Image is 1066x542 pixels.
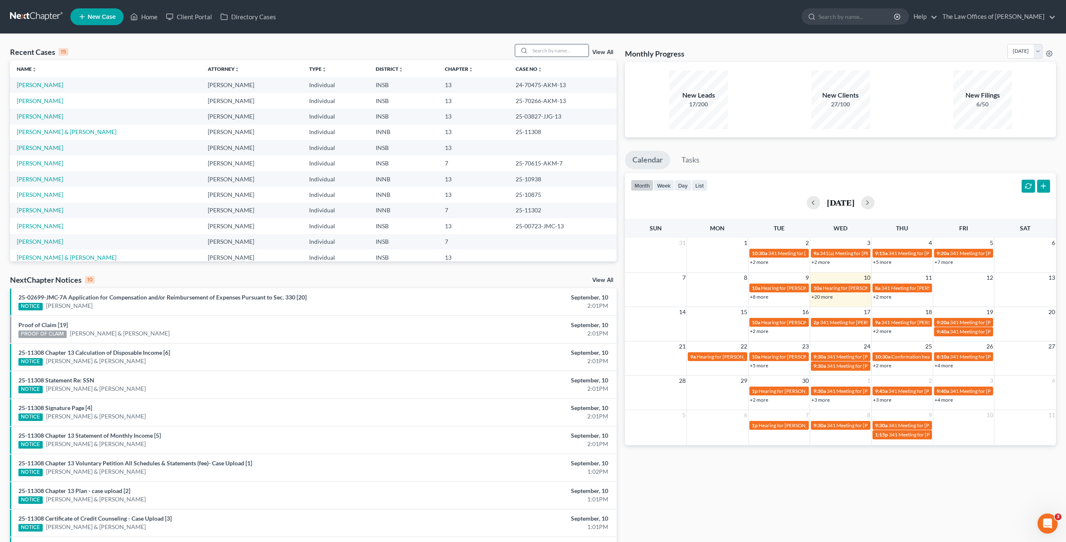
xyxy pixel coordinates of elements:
[18,524,43,532] div: NOTICE
[438,93,509,108] td: 13
[875,285,880,291] span: 8a
[909,9,937,24] a: Help
[674,151,707,169] a: Tasks
[17,97,63,104] a: [PERSON_NAME]
[1051,376,1056,386] span: 4
[678,376,687,386] span: 28
[509,124,617,140] td: 25-11308
[750,397,768,403] a: +2 more
[369,218,439,234] td: INSB
[811,397,830,403] a: +3 more
[761,285,826,291] span: Hearing for [PERSON_NAME]
[934,362,953,369] a: +4 more
[438,187,509,202] td: 13
[937,388,949,394] span: 9:40a
[592,49,613,55] a: View All
[46,357,146,365] a: [PERSON_NAME] & [PERSON_NAME]
[631,180,653,191] button: month
[986,410,994,420] span: 10
[934,259,953,265] a: +7 more
[953,90,1012,100] div: New Filings
[743,410,748,420] span: 6
[302,140,369,155] td: Individual
[875,319,880,325] span: 9a
[369,187,439,202] td: INNB
[369,93,439,108] td: INSB
[750,259,768,265] a: +2 more
[417,523,608,531] div: 1:01PM
[201,234,302,250] td: [PERSON_NAME]
[950,354,1025,360] span: 341 Meeting for [PERSON_NAME]
[653,180,674,191] button: week
[752,319,760,325] span: 10a
[369,108,439,124] td: INSB
[873,259,891,265] a: +5 more
[768,250,844,256] span: 341 Meeting for [PERSON_NAME]
[438,203,509,218] td: 7
[650,225,662,232] span: Sun
[530,44,588,57] input: Search by name...
[46,523,146,531] a: [PERSON_NAME] & [PERSON_NAME]
[302,108,369,124] td: Individual
[761,354,826,360] span: Hearing for [PERSON_NAME]
[989,376,994,386] span: 3
[201,218,302,234] td: [PERSON_NAME]
[18,432,161,439] a: 25-11308 Chapter 13 Statement of Monthly Income [5]
[516,66,542,72] a: Case Nounfold_more
[88,14,116,20] span: New Case
[18,441,43,449] div: NOTICE
[18,469,43,476] div: NOTICE
[369,250,439,265] td: INSB
[18,404,92,411] a: 25-11308 Signature Page [4]
[417,514,608,523] div: September, 10
[818,9,895,24] input: Search by name...
[417,495,608,503] div: 1:01PM
[468,67,473,72] i: unfold_more
[201,203,302,218] td: [PERSON_NAME]
[10,47,68,57] div: Recent Cases
[235,67,240,72] i: unfold_more
[678,307,687,317] span: 14
[1051,238,1056,248] span: 6
[1048,307,1056,317] span: 20
[801,341,810,351] span: 23
[743,238,748,248] span: 1
[17,191,63,198] a: [PERSON_NAME]
[18,487,130,494] a: 25-11308 Chapter 13 Plan - case upload [2]
[950,319,1025,325] span: 341 Meeting for [PERSON_NAME]
[937,319,949,325] span: 9:20a
[1048,410,1056,420] span: 11
[888,422,964,428] span: 341 Meeting for [PERSON_NAME]
[761,319,826,325] span: Hearing for [PERSON_NAME]
[1048,341,1056,351] span: 27
[369,155,439,171] td: INSB
[438,108,509,124] td: 13
[17,176,63,183] a: [PERSON_NAME]
[896,225,908,232] span: Thu
[18,330,67,338] div: PROOF OF CLAIM
[813,250,819,256] span: 9a
[873,328,891,334] a: +2 more
[302,77,369,93] td: Individual
[752,388,758,394] span: 1p
[302,155,369,171] td: Individual
[201,77,302,93] td: [PERSON_NAME]
[509,155,617,171] td: 25-70615-AKM-7
[813,354,826,360] span: 9:30a
[302,250,369,265] td: Individual
[17,254,116,261] a: [PERSON_NAME] & [PERSON_NAME]
[811,100,870,108] div: 27/100
[1038,514,1058,534] iframe: Intercom live chat
[417,459,608,467] div: September, 10
[201,140,302,155] td: [PERSON_NAME]
[438,140,509,155] td: 13
[438,155,509,171] td: 7
[417,357,608,365] div: 2:01PM
[924,341,933,351] span: 25
[438,234,509,250] td: 7
[811,90,870,100] div: New Clients
[873,294,891,300] a: +2 more
[509,93,617,108] td: 25-70266-AKM-13
[162,9,216,24] a: Client Portal
[417,404,608,412] div: September, 10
